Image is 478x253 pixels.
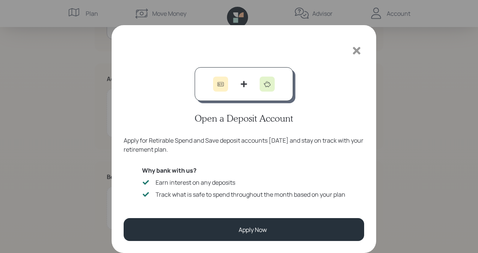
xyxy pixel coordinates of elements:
h3: Open a Deposit Account [195,113,293,124]
div: Apply Now [239,225,267,234]
div: Why bank with us? [142,166,345,175]
button: Apply Now [124,218,364,241]
div: Apply for Retirable Spend and Save deposit accounts [DATE] and stay on track with your retirement... [124,136,364,154]
div: Automatically build emergency savings [156,202,263,211]
div: Track what is safe to spend throughout the month based on your plan [156,190,345,199]
div: Earn interest on any deposits [156,178,235,187]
